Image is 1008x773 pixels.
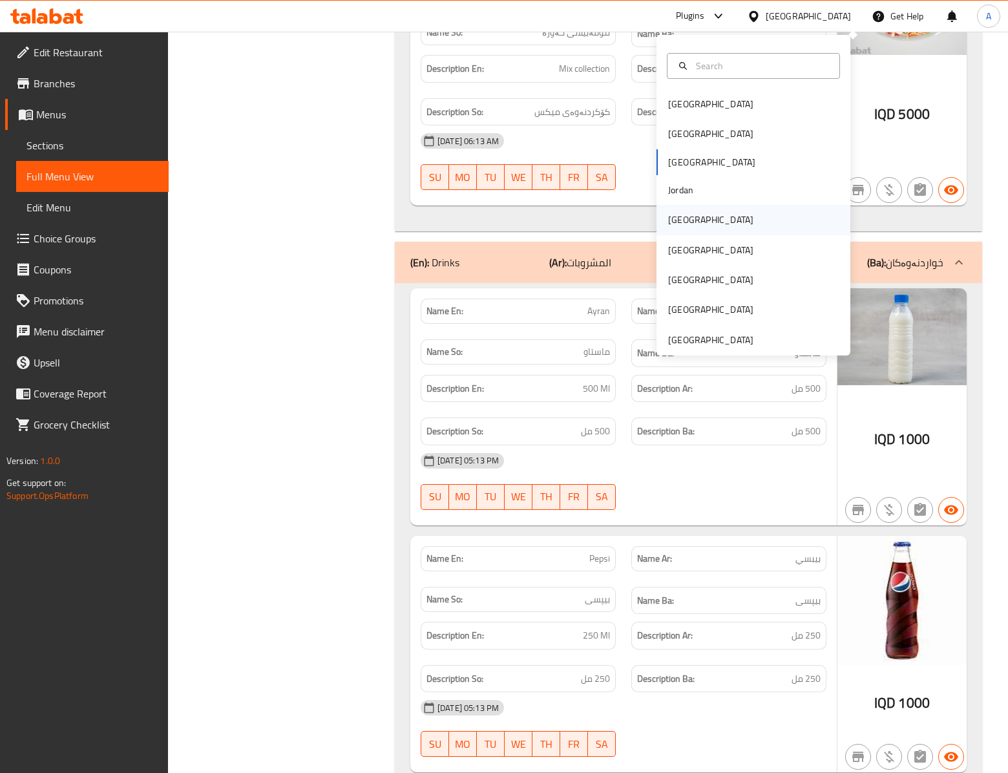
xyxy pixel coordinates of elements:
[588,731,616,757] button: SA
[5,316,169,347] a: Menu disclaimer
[432,702,504,714] span: [DATE] 05:13 PM
[482,735,499,754] span: TU
[907,177,933,203] button: Not has choices
[534,104,610,120] span: کۆکردنەوەی میکس
[986,9,991,23] span: A
[34,76,158,91] span: Branches
[505,731,532,757] button: WE
[5,378,169,409] a: Coverage Report
[40,452,60,469] span: 1.0.0
[867,255,943,270] p: خواردنەوەکان
[585,593,610,606] span: بیپسی
[637,671,695,687] strong: Description Ba:
[565,487,583,506] span: FR
[532,484,560,510] button: TH
[668,213,753,227] div: [GEOGRAPHIC_DATA]
[449,484,477,510] button: MO
[34,324,158,339] span: Menu disclaimer
[867,253,886,272] b: (Ba):
[581,671,610,687] span: 250 مل
[5,254,169,285] a: Coupons
[874,427,896,452] span: IQD
[876,177,902,203] button: Purchased item
[792,423,821,439] span: 500 مل
[532,731,560,757] button: TH
[560,731,588,757] button: FR
[637,552,672,566] strong: Name Ar:
[26,169,158,184] span: Full Menu View
[668,97,753,111] div: [GEOGRAPHIC_DATA]
[668,333,753,347] div: [GEOGRAPHIC_DATA]
[6,452,38,469] span: Version:
[874,690,896,715] span: IQD
[482,487,499,506] span: TU
[907,744,933,770] button: Not has choices
[676,8,704,24] div: Plugins
[432,135,504,147] span: [DATE] 06:13 AM
[510,735,527,754] span: WE
[845,497,871,523] button: Not branch specific item
[432,454,504,467] span: [DATE] 05:13 PM
[5,223,169,254] a: Choice Groups
[668,127,753,141] div: [GEOGRAPHIC_DATA]
[36,107,158,122] span: Menus
[792,671,821,687] span: 250 مل
[795,593,821,609] span: بیپسی
[426,168,444,187] span: SU
[410,255,459,270] p: Drinks
[449,731,477,757] button: MO
[34,293,158,308] span: Promotions
[581,423,610,439] span: 500 مل
[426,345,463,359] strong: Name So:
[454,168,472,187] span: MO
[907,497,933,523] button: Not has choices
[5,285,169,316] a: Promotions
[505,164,532,190] button: WE
[589,552,610,566] span: Pepsi
[593,487,611,506] span: SA
[549,253,567,272] b: (Ar):
[426,423,483,439] strong: Description So:
[6,474,66,491] span: Get support on:
[794,345,821,361] span: ماستاو
[34,355,158,370] span: Upsell
[549,255,611,270] p: المشروبات
[34,417,158,432] span: Grocery Checklist
[593,168,611,187] span: SA
[16,192,169,223] a: Edit Menu
[588,164,616,190] button: SA
[874,101,896,127] span: IQD
[792,628,821,644] span: 250 مل
[510,487,527,506] span: WE
[34,386,158,401] span: Coverage Report
[426,735,444,754] span: SU
[637,304,672,318] strong: Name Ar:
[637,423,695,439] strong: Description Ba:
[637,628,693,644] strong: Description Ar:
[792,381,821,397] span: 500 مل
[876,744,902,770] button: Purchased item
[26,138,158,153] span: Sections
[559,61,610,77] span: Mix collection
[795,552,821,566] span: بيبسي
[845,177,871,203] button: Not branch specific item
[938,497,964,523] button: Available
[426,552,463,566] strong: Name En:
[426,628,484,644] strong: Description En:
[26,200,158,215] span: Edit Menu
[426,61,484,77] strong: Description En:
[426,671,483,687] strong: Description So:
[583,381,610,397] span: 500 Ml
[6,487,89,504] a: Support.OpsPlatform
[637,104,695,120] strong: Description Ba:
[588,484,616,510] button: SA
[510,168,527,187] span: WE
[637,345,674,361] strong: Name Ba:
[560,164,588,190] button: FR
[5,37,169,68] a: Edit Restaurant
[426,381,484,397] strong: Description En:
[426,304,463,318] strong: Name En:
[5,99,169,130] a: Menus
[668,302,753,317] div: [GEOGRAPHIC_DATA]
[16,130,169,161] a: Sections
